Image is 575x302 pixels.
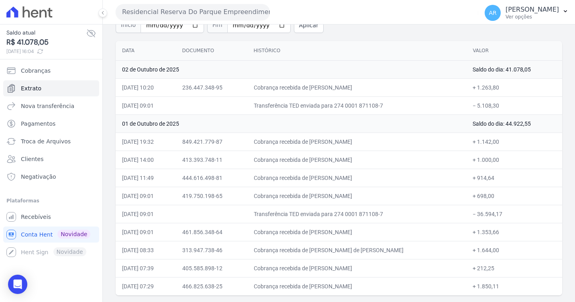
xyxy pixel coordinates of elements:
td: + 212,25 [466,259,562,277]
a: Negativação [3,169,99,185]
td: Cobrança recebida de [PERSON_NAME] [247,78,467,96]
td: Cobrança recebida de [PERSON_NAME] [247,259,467,277]
button: Residencial Reserva Do Parque Empreendimento Imobiliario LTDA [116,4,270,20]
td: [DATE] 07:39 [116,259,176,277]
td: 313.947.738-46 [176,241,247,259]
td: 849.421.779-87 [176,133,247,151]
td: + 1.142,00 [466,133,562,151]
td: 405.585.898-12 [176,259,247,277]
td: Cobrança recebida de [PERSON_NAME] [247,169,467,187]
button: AR [PERSON_NAME] Ver opções [478,2,575,24]
td: [DATE] 09:01 [116,205,176,223]
td: [DATE] 09:01 [116,187,176,205]
p: Ver opções [506,14,559,20]
span: Recebíveis [21,213,51,221]
span: Fim [207,18,227,33]
span: Novidade [57,230,90,239]
td: + 1.644,00 [466,241,562,259]
td: Cobrança recebida de [PERSON_NAME] [247,151,467,169]
a: Conta Hent Novidade [3,226,99,243]
td: Cobrança recebida de [PERSON_NAME] [247,133,467,151]
td: Transferência TED enviada para 274 0001 871108-7 [247,96,467,114]
td: [DATE] 08:33 [116,241,176,259]
th: Data [116,41,176,61]
span: Início [116,18,141,33]
a: Clientes [3,151,99,167]
td: [DATE] 14:00 [116,151,176,169]
td: + 1.353,66 [466,223,562,241]
td: − 5.108,30 [466,96,562,114]
span: Negativação [21,173,56,181]
td: [DATE] 19:32 [116,133,176,151]
span: Troca de Arquivos [21,137,71,145]
td: + 1.263,80 [466,78,562,96]
td: 01 de Outubro de 2025 [116,114,466,133]
th: Valor [466,41,562,61]
div: Plataformas [6,196,96,206]
td: 419.750.198-65 [176,187,247,205]
span: AR [489,10,496,16]
td: − 36.594,17 [466,205,562,223]
td: 444.616.498-81 [176,169,247,187]
a: Troca de Arquivos [3,133,99,149]
td: + 698,00 [466,187,562,205]
span: Pagamentos [21,120,55,128]
td: [DATE] 10:20 [116,78,176,96]
th: Documento [176,41,247,61]
td: [DATE] 09:01 [116,96,176,114]
th: Histórico [247,41,467,61]
td: 413.393.748-11 [176,151,247,169]
span: R$ 41.078,05 [6,37,86,48]
td: [DATE] 09:01 [116,223,176,241]
td: Cobrança recebida de [PERSON_NAME] [247,187,467,205]
td: [DATE] 11:49 [116,169,176,187]
td: Cobrança recebida de [PERSON_NAME] de [PERSON_NAME] [247,241,467,259]
td: Cobrança recebida de [PERSON_NAME] [247,277,467,295]
span: Conta Hent [21,231,53,239]
span: [DATE] 16:04 [6,48,86,55]
td: 236.447.348-95 [176,78,247,96]
button: Aplicar [294,18,324,33]
td: Transferência TED enviada para 274 0001 871108-7 [247,205,467,223]
span: Clientes [21,155,43,163]
td: Cobrança recebida de [PERSON_NAME] [247,223,467,241]
td: Saldo do dia: 41.078,05 [466,60,562,78]
td: 02 de Outubro de 2025 [116,60,466,78]
td: 466.825.638-25 [176,277,247,295]
td: [DATE] 07:29 [116,277,176,295]
a: Recebíveis [3,209,99,225]
td: 461.856.348-64 [176,223,247,241]
a: Cobranças [3,63,99,79]
td: + 1.000,00 [466,151,562,169]
span: Nova transferência [21,102,74,110]
div: Open Intercom Messenger [8,275,27,294]
a: Pagamentos [3,116,99,132]
span: Saldo atual [6,29,86,37]
td: + 914,64 [466,169,562,187]
span: Cobranças [21,67,51,75]
span: Extrato [21,84,41,92]
p: [PERSON_NAME] [506,6,559,14]
a: Nova transferência [3,98,99,114]
a: Extrato [3,80,99,96]
nav: Sidebar [6,63,96,260]
td: + 1.850,11 [466,277,562,295]
td: Saldo do dia: 44.922,55 [466,114,562,133]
